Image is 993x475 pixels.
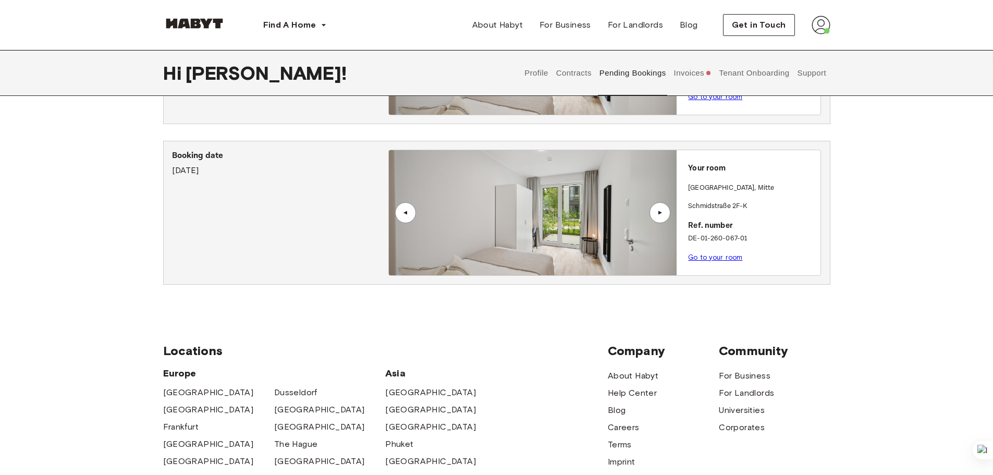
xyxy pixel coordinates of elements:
button: Find A Home [255,15,335,35]
a: [GEOGRAPHIC_DATA] [274,455,365,468]
div: user profile tabs [521,50,830,96]
span: Get in Touch [732,19,786,31]
span: For Business [540,19,591,31]
a: Corporates [719,421,765,434]
p: DE-01-260-067-01 [688,234,816,244]
a: [GEOGRAPHIC_DATA] [163,438,254,450]
img: avatar [812,16,830,34]
a: [GEOGRAPHIC_DATA] [163,386,254,399]
a: [GEOGRAPHIC_DATA] [163,455,254,468]
a: [GEOGRAPHIC_DATA] [385,421,476,433]
div: ▲ [400,210,411,216]
p: Schmidstraße 2F-K [688,201,816,212]
span: For Landlords [608,19,663,31]
span: Company [608,343,719,359]
span: Find A Home [263,19,316,31]
a: [GEOGRAPHIC_DATA] [385,404,476,416]
button: Profile [523,50,550,96]
span: Europe [163,367,386,380]
button: Get in Touch [723,14,795,36]
button: Contracts [555,50,593,96]
a: For Business [719,370,770,382]
a: For Landlords [719,387,774,399]
button: Tenant Onboarding [718,50,791,96]
a: [GEOGRAPHIC_DATA] [274,421,365,433]
a: Universities [719,404,765,417]
span: Asia [385,367,496,380]
a: For Business [531,15,599,35]
a: About Habyt [608,370,658,382]
button: Pending Bookings [598,50,667,96]
a: For Landlords [599,15,671,35]
a: [GEOGRAPHIC_DATA] [274,404,365,416]
p: Booking date [172,150,388,162]
img: Image of the room [389,150,677,275]
a: Go to your room [688,253,742,261]
button: Support [796,50,828,96]
div: [DATE] [172,150,388,177]
span: Community [719,343,830,359]
button: Invoices [672,50,713,96]
a: Go to your room [688,93,742,101]
a: Dusseldorf [274,386,317,399]
span: About Habyt [472,19,523,31]
a: Phuket [385,438,413,450]
a: [GEOGRAPHIC_DATA] [163,404,254,416]
p: [GEOGRAPHIC_DATA] , Mitte [688,183,774,193]
span: Hi [163,62,186,84]
a: Terms [608,439,632,451]
a: Blog [608,404,626,417]
a: The Hague [274,438,318,450]
a: Help Center [608,387,657,399]
span: Blog [680,19,698,31]
a: Frankfurt [163,421,199,433]
span: Locations [163,343,608,359]
p: Your room [688,163,816,175]
a: Careers [608,421,640,434]
div: ▲ [655,210,665,216]
a: [GEOGRAPHIC_DATA] [385,455,476,468]
img: Habyt [163,18,226,29]
a: Imprint [608,456,635,468]
a: [GEOGRAPHIC_DATA] [385,386,476,399]
p: Ref. number [688,220,816,232]
a: Blog [671,15,706,35]
a: About Habyt [464,15,531,35]
span: [PERSON_NAME] ! [186,62,347,84]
